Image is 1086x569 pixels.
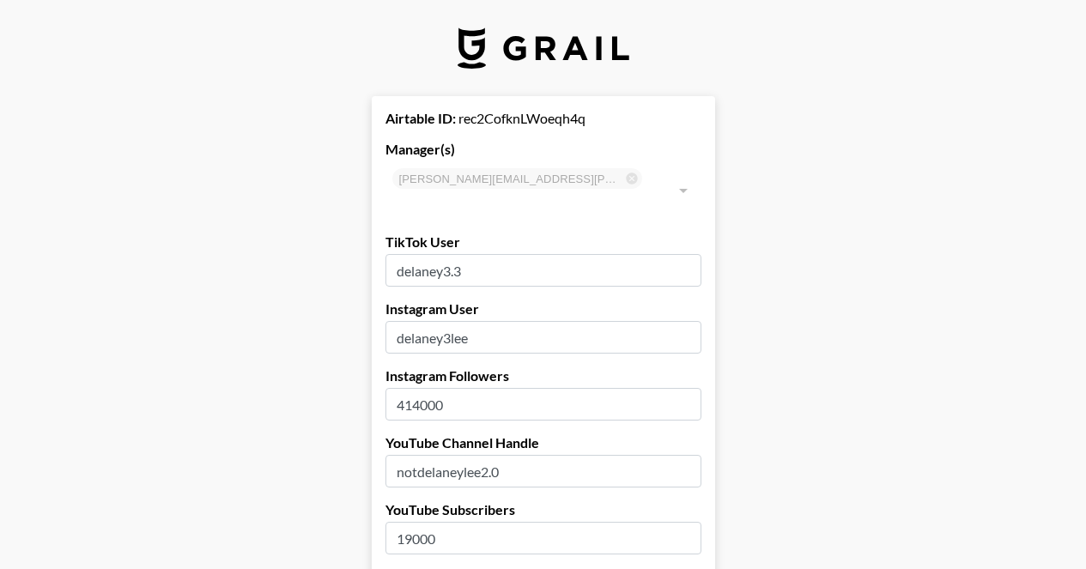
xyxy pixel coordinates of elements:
[385,367,701,384] label: Instagram Followers
[385,110,456,126] strong: Airtable ID:
[385,141,701,158] label: Manager(s)
[385,501,701,518] label: YouTube Subscribers
[385,233,701,251] label: TikTok User
[385,110,701,127] div: rec2CofknLWoeqh4q
[385,300,701,318] label: Instagram User
[385,434,701,451] label: YouTube Channel Handle
[458,27,629,69] img: Grail Talent Logo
